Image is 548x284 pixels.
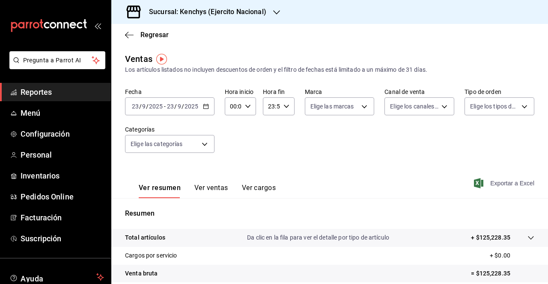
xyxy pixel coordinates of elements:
button: Regresar [125,31,169,39]
button: Ver ventas [194,184,228,198]
button: Pregunta a Parrot AI [9,51,105,69]
button: Ver resumen [139,184,181,198]
label: Hora inicio [225,89,256,95]
p: Da clic en la fila para ver el detalle por tipo de artículo [247,233,389,242]
p: + $0.00 [490,251,534,260]
span: Elige las categorías [131,140,183,148]
input: ---- [149,103,163,110]
span: Pregunta a Parrot AI [23,56,92,65]
span: Pedidos Online [21,191,104,202]
a: Pregunta a Parrot AI [6,62,105,71]
input: ---- [184,103,199,110]
button: Exportar a Excel [476,178,534,188]
span: / [146,103,149,110]
input: -- [131,103,139,110]
span: Regresar [140,31,169,39]
span: - [164,103,166,110]
span: Elige los canales de venta [390,102,438,111]
p: Total artículos [125,233,165,242]
p: Cargos por servicio [125,251,177,260]
input: -- [142,103,146,110]
button: open_drawer_menu [94,22,101,29]
span: Personal [21,149,104,161]
p: + $125,228.35 [471,233,510,242]
button: Ver cargos [242,184,276,198]
span: Elige las marcas [310,102,354,111]
span: Configuración [21,128,104,140]
span: / [182,103,184,110]
span: Reportes [21,86,104,98]
label: Marca [305,89,375,95]
input: -- [177,103,182,110]
p: = $125,228.35 [471,269,534,278]
label: Hora fin [263,89,294,95]
p: Venta bruta [125,269,158,278]
span: Ayuda [21,272,93,282]
label: Tipo de orden [465,89,534,95]
span: Facturación [21,212,104,223]
span: Inventarios [21,170,104,182]
div: navigation tabs [139,184,276,198]
label: Canal de venta [384,89,454,95]
span: Menú [21,107,104,119]
p: Resumen [125,208,534,219]
span: Elige los tipos de orden [470,102,518,111]
label: Fecha [125,89,214,95]
div: Los artículos listados no incluyen descuentos de orden y el filtro de fechas está limitado a un m... [125,65,534,74]
label: Categorías [125,126,214,132]
h3: Sucursal: Kenchys (Ejercito Nacional) [142,7,266,17]
img: Tooltip marker [156,54,167,64]
span: Suscripción [21,233,104,244]
div: Ventas [125,53,152,65]
span: / [139,103,142,110]
input: -- [167,103,174,110]
span: / [174,103,177,110]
